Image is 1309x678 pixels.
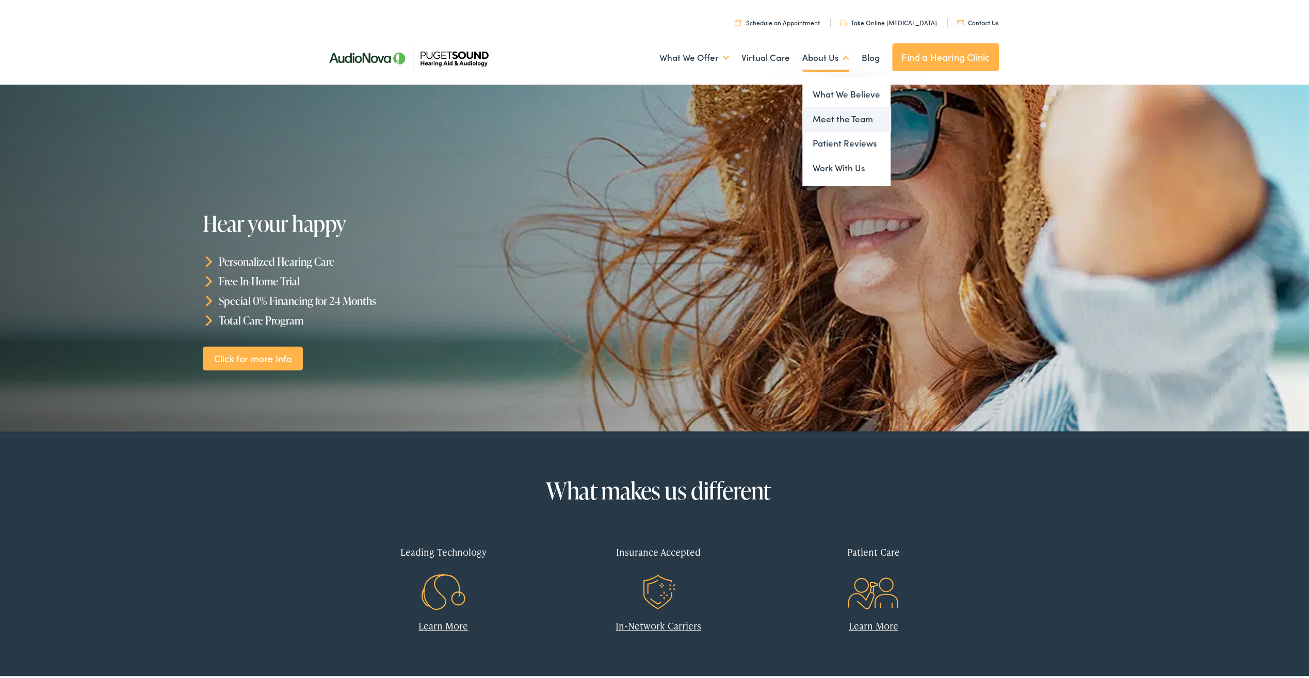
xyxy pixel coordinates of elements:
a: Take Online [MEDICAL_DATA] [839,16,937,25]
div: Patient Care [773,535,973,565]
a: Work With Us [802,154,891,179]
img: utility icon [839,18,847,24]
a: Contact Us [957,16,998,25]
a: What We Offer [659,37,729,75]
a: Click for more Info [203,344,303,368]
a: Patient Care [773,535,973,596]
li: Special 0% Financing for 24 Months [203,289,661,309]
a: Schedule an Appointment [735,16,820,25]
img: utility icon [957,18,964,23]
li: Personalized Hearing Care [203,250,661,269]
a: Blog [862,37,880,75]
h1: Hear your happy [203,209,516,233]
div: Insurance Accepted [559,535,758,565]
li: Total Care Program [203,308,661,328]
h2: What makes us different [344,476,973,502]
li: Free In-Home Trial [203,269,661,289]
a: Patient Reviews [802,129,891,154]
a: Meet the Team [802,105,891,130]
a: What We Believe [802,80,891,105]
div: Leading Technology [344,535,543,565]
a: Find a Hearing Clinic [892,41,999,69]
img: utility icon [735,17,741,24]
a: Insurance Accepted [559,535,758,596]
a: Virtual Care [741,37,790,75]
a: About Us [802,37,849,75]
a: Leading Technology [344,535,543,596]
